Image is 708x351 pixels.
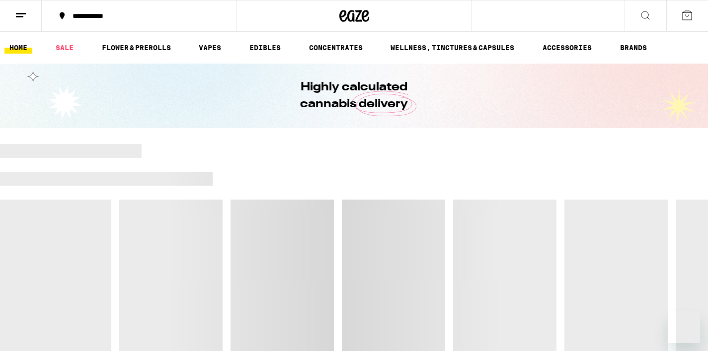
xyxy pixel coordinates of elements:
a: VAPES [194,42,226,54]
a: BRANDS [615,42,652,54]
a: WELLNESS, TINCTURES & CAPSULES [386,42,519,54]
a: SALE [51,42,79,54]
h1: Highly calculated cannabis delivery [272,79,436,113]
a: CONCENTRATES [304,42,368,54]
a: HOME [4,42,32,54]
a: ACCESSORIES [538,42,597,54]
a: EDIBLES [244,42,286,54]
a: FLOWER & PREROLLS [97,42,176,54]
iframe: Button to launch messaging window [668,311,700,343]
